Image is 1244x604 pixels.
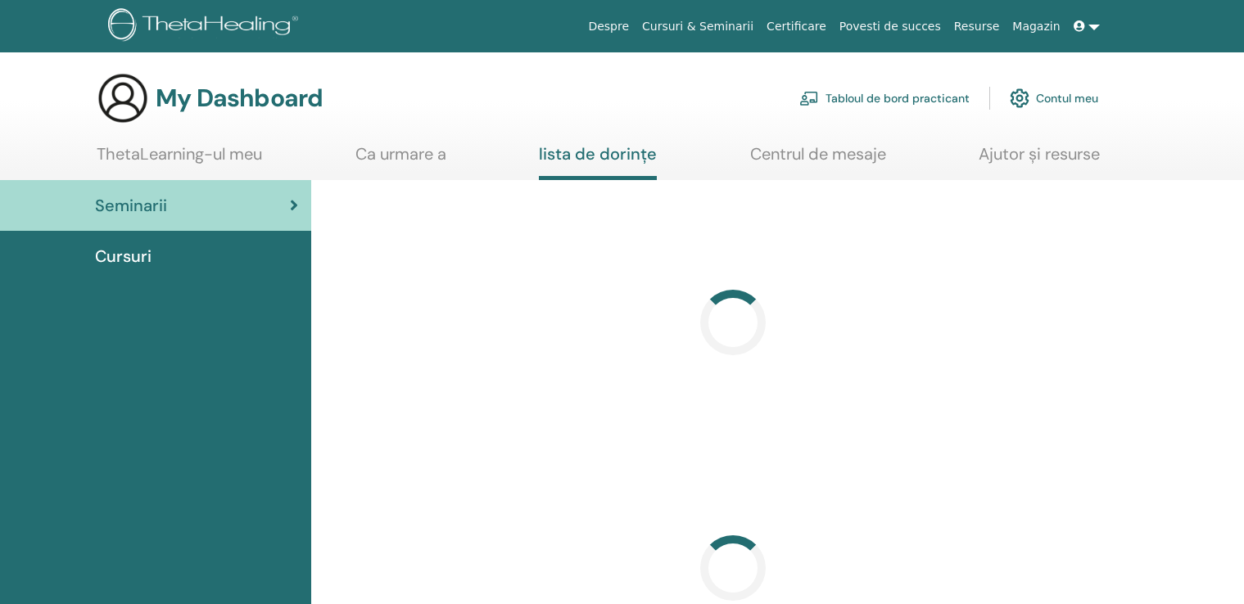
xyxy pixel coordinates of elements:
[97,144,262,176] a: ThetaLearning-ul meu
[581,11,636,42] a: Despre
[1010,80,1098,116] a: Contul meu
[355,144,446,176] a: Ca urmare a
[750,144,886,176] a: Centrul de mesaje
[1006,11,1066,42] a: Magazin
[108,8,304,45] img: logo.png
[539,144,657,180] a: lista de dorințe
[97,72,149,124] img: generic-user-icon.jpg
[636,11,760,42] a: Cursuri & Seminarii
[799,91,819,106] img: chalkboard-teacher.svg
[95,244,152,268] span: Cursuri
[95,193,167,218] span: Seminarii
[799,80,970,116] a: Tabloul de bord practicant
[1010,84,1029,112] img: cog.svg
[833,11,948,42] a: Povesti de succes
[948,11,1007,42] a: Resurse
[156,83,323,113] h3: My Dashboard
[979,144,1100,176] a: Ajutor și resurse
[760,11,833,42] a: Certificare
